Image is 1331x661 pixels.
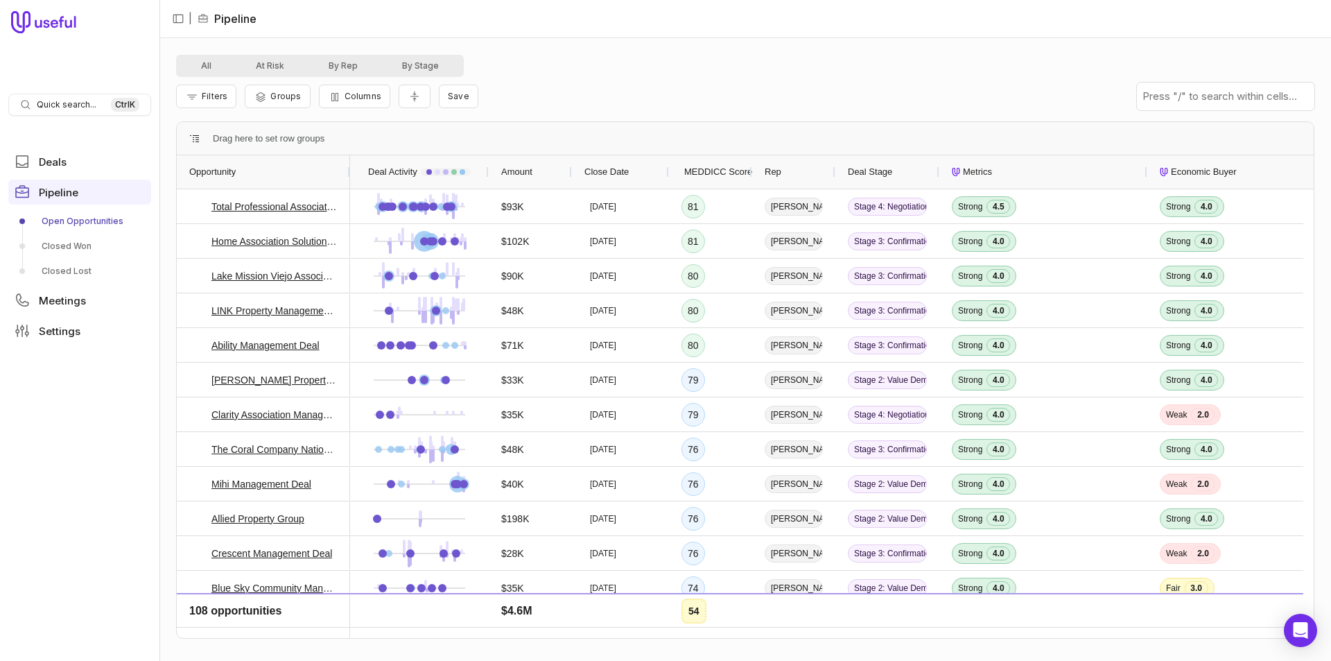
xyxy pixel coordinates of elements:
[501,441,524,458] span: $48K
[986,408,1010,422] span: 4.0
[681,542,705,565] div: 76
[681,403,705,427] div: 79
[958,375,982,386] span: Strong
[8,210,151,282] div: Pipeline submenu
[986,477,1010,491] span: 4.0
[765,544,823,563] span: [PERSON_NAME]
[765,475,823,493] span: [PERSON_NAME]
[684,164,752,180] span: MEDDICC Score
[986,581,1010,595] span: 4.0
[211,302,338,319] a: LINK Property Management - New Deal
[958,583,982,594] span: Strong
[1194,269,1218,283] span: 4.0
[590,617,616,628] time: [DATE]
[37,99,96,110] span: Quick search...
[8,210,151,232] a: Open Opportunities
[1191,547,1215,560] span: 2.0
[39,187,78,198] span: Pipeline
[1194,304,1218,318] span: 4.0
[270,91,301,101] span: Groups
[501,406,524,423] span: $35K
[848,475,927,493] span: Stage 2: Value Demonstration
[590,548,616,559] time: [DATE]
[245,85,310,108] button: Group Pipeline
[986,338,1010,352] span: 4.0
[848,267,927,285] span: Stage 3: Confirmation
[39,295,86,306] span: Meetings
[958,305,982,316] span: Strong
[986,512,1010,526] span: 4.0
[8,180,151,205] a: Pipeline
[189,10,192,27] span: |
[179,58,234,74] button: All
[765,336,823,354] span: [PERSON_NAME]
[590,271,616,282] time: [DATE]
[765,406,823,424] span: [PERSON_NAME]
[958,444,982,455] span: Strong
[986,547,1010,560] span: 4.0
[1166,479,1187,490] span: Weak
[211,615,338,631] a: ACE Property Management, Inc. - New Deal
[1166,409,1187,420] span: Weak
[1194,234,1218,248] span: 4.0
[1191,408,1215,422] span: 2.0
[1284,614,1317,647] div: Open Intercom Messenger
[399,85,430,109] button: Collapse all rows
[958,617,982,628] span: Strong
[368,164,417,180] span: Deal Activity
[213,130,324,147] span: Drag here to set row groups
[958,271,982,282] span: Strong
[202,91,227,101] span: Filters
[848,336,927,354] span: Stage 3: Confirmation
[380,58,461,74] button: By Stage
[681,264,705,288] div: 80
[1194,443,1218,456] span: 4.0
[501,268,524,284] span: $90K
[1166,548,1187,559] span: Weak
[765,164,781,180] span: Rep
[1166,583,1181,594] span: Fair
[590,340,616,351] time: [DATE]
[986,269,1010,283] span: 4.0
[681,611,705,635] div: 74
[1194,200,1218,214] span: 4.0
[590,583,616,594] time: [DATE]
[986,304,1010,318] span: 4.0
[848,544,927,563] span: Stage 3: Confirmation
[765,371,823,389] span: [PERSON_NAME]
[848,440,927,458] span: Stage 3: Confirmation
[448,91,469,101] span: Save
[501,580,524,596] span: $35K
[211,198,338,215] a: Total Professional Association Management - New Deal
[765,579,823,597] span: [PERSON_NAME]
[501,302,524,319] span: $48K
[958,409,982,420] span: Strong
[986,616,1010,630] span: 4.0
[765,510,823,528] span: [PERSON_NAME]
[1166,201,1190,212] span: Strong
[848,232,927,250] span: Stage 3: Confirmation
[848,406,927,424] span: Stage 4: Negotiation
[1194,338,1218,352] span: 4.0
[681,334,705,357] div: 80
[501,164,532,180] span: Amount
[1166,305,1190,316] span: Strong
[1166,617,1187,628] span: Weak
[8,318,151,343] a: Settings
[590,236,616,247] time: [DATE]
[501,233,529,250] span: $102K
[1194,512,1218,526] span: 4.0
[501,510,529,527] span: $198K
[211,233,338,250] a: Home Association Solutions, LLC - New Deal
[501,545,524,562] span: $28K
[681,230,705,253] div: 81
[176,85,236,108] button: Filter Pipeline
[1185,581,1208,595] span: 3.0
[439,85,478,108] button: Create a new saved view
[963,164,992,180] span: Metrics
[168,8,189,29] button: Collapse sidebar
[1194,373,1218,387] span: 4.0
[1166,375,1190,386] span: Strong
[211,580,338,596] a: Blue Sky Community Management, LLC Deal
[1137,83,1314,110] input: Press "/" to search within cells...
